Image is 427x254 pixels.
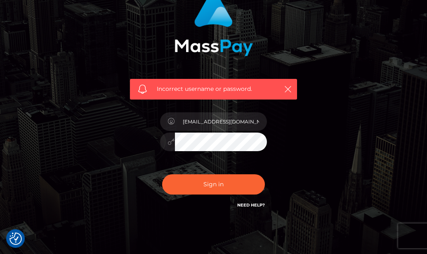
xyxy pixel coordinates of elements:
button: Consent Preferences [9,233,22,245]
input: Username... [175,112,267,131]
img: Revisit consent button [9,233,22,245]
a: Need Help? [237,202,265,208]
span: Incorrect username or password. [157,85,274,93]
button: Sign in [162,174,265,195]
